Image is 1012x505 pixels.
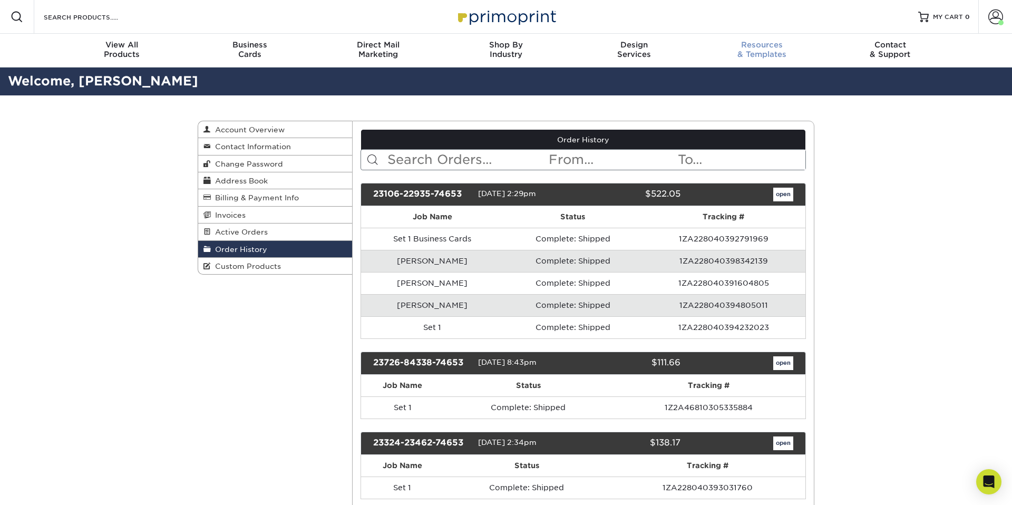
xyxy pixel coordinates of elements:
[198,138,352,155] a: Contact Information
[211,177,268,185] span: Address Book
[198,156,352,172] a: Change Password
[698,40,826,50] span: Resources
[198,121,352,138] a: Account Overview
[211,125,285,134] span: Account Overview
[211,262,281,270] span: Custom Products
[361,228,504,250] td: Set 1 Business Cards
[211,228,268,236] span: Active Orders
[211,211,246,219] span: Invoices
[211,193,299,202] span: Billing & Payment Info
[58,40,186,50] span: View All
[444,477,610,499] td: Complete: Shipped
[504,316,642,338] td: Complete: Shipped
[198,189,352,206] a: Billing & Payment Info
[361,316,504,338] td: Set 1
[773,356,793,370] a: open
[548,150,676,170] input: From...
[642,272,805,294] td: 1ZA228040391604805
[442,40,570,59] div: Industry
[211,142,291,151] span: Contact Information
[575,188,688,201] div: $522.05
[642,294,805,316] td: 1ZA228040394805011
[642,206,805,228] th: Tracking #
[773,436,793,450] a: open
[478,189,536,198] span: [DATE] 2:29pm
[773,188,793,201] a: open
[198,224,352,240] a: Active Orders
[365,356,478,370] div: 23726-84338-74653
[444,375,612,396] th: Status
[442,34,570,67] a: Shop ByIndustry
[386,150,548,170] input: Search Orders...
[361,250,504,272] td: [PERSON_NAME]
[314,40,442,50] span: Direct Mail
[43,11,145,23] input: SEARCH PRODUCTS.....
[504,250,642,272] td: Complete: Shipped
[198,241,352,258] a: Order History
[186,40,314,59] div: Cards
[58,34,186,67] a: View AllProducts
[198,172,352,189] a: Address Book
[698,40,826,59] div: & Templates
[965,13,970,21] span: 0
[504,272,642,294] td: Complete: Shipped
[361,477,444,499] td: Set 1
[444,455,610,477] th: Status
[642,250,805,272] td: 1ZA228040398342139
[361,294,504,316] td: [PERSON_NAME]
[826,40,954,50] span: Contact
[612,396,805,419] td: 1Z2A46810305335884
[826,34,954,67] a: Contact& Support
[186,40,314,50] span: Business
[642,228,805,250] td: 1ZA228040392791969
[570,34,698,67] a: DesignServices
[361,130,806,150] a: Order History
[198,207,352,224] a: Invoices
[314,40,442,59] div: Marketing
[570,40,698,59] div: Services
[444,396,612,419] td: Complete: Shipped
[361,455,444,477] th: Job Name
[698,34,826,67] a: Resources& Templates
[642,316,805,338] td: 1ZA228040394232023
[976,469,1001,494] div: Open Intercom Messenger
[365,436,478,450] div: 23324-23462-74653
[211,245,267,254] span: Order History
[186,34,314,67] a: BusinessCards
[570,40,698,50] span: Design
[575,436,688,450] div: $138.17
[361,272,504,294] td: [PERSON_NAME]
[610,455,805,477] th: Tracking #
[58,40,186,59] div: Products
[442,40,570,50] span: Shop By
[933,13,963,22] span: MY CART
[478,358,537,366] span: [DATE] 8:43pm
[361,206,504,228] th: Job Name
[504,228,642,250] td: Complete: Shipped
[677,150,805,170] input: To...
[453,5,559,28] img: Primoprint
[211,160,283,168] span: Change Password
[198,258,352,274] a: Custom Products
[361,396,445,419] td: Set 1
[504,294,642,316] td: Complete: Shipped
[826,40,954,59] div: & Support
[504,206,642,228] th: Status
[610,477,805,499] td: 1ZA228040393031760
[478,438,537,446] span: [DATE] 2:34pm
[365,188,478,201] div: 23106-22935-74653
[361,375,445,396] th: Job Name
[575,356,688,370] div: $111.66
[3,473,90,501] iframe: Google Customer Reviews
[314,34,442,67] a: Direct MailMarketing
[612,375,805,396] th: Tracking #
